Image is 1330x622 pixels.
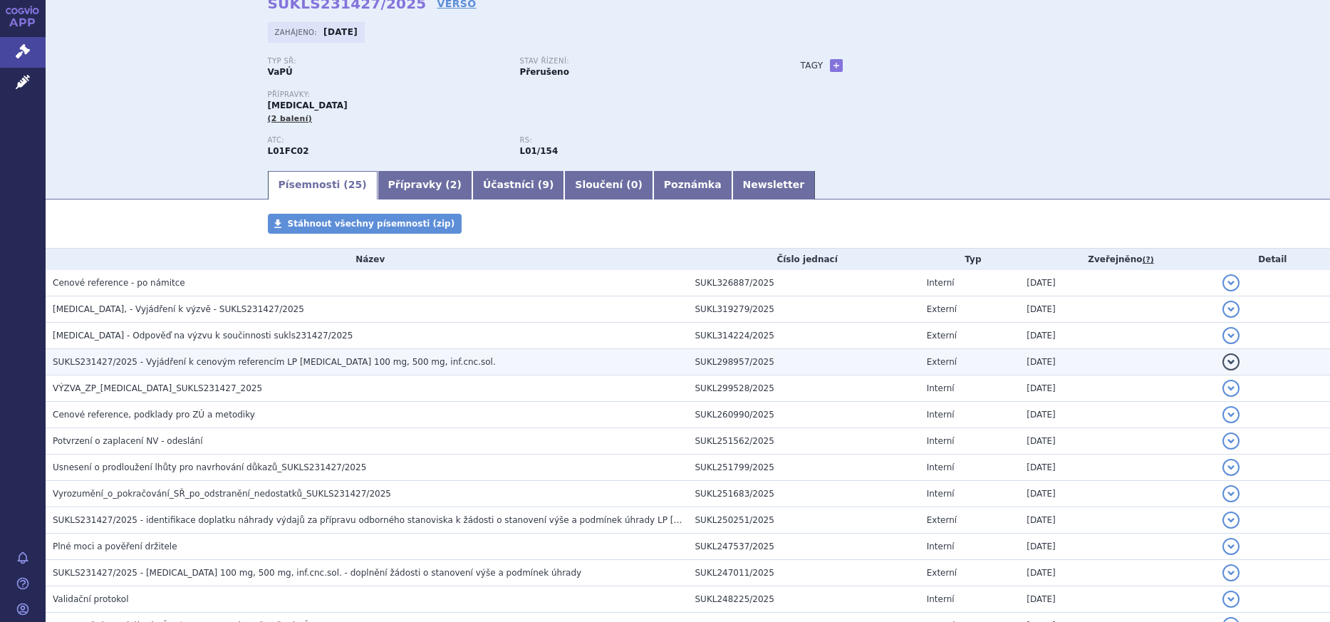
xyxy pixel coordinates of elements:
[927,489,955,499] span: Interní
[1019,375,1215,402] td: [DATE]
[53,331,353,341] span: SARCLISA - Odpověď na výzvu k součinnosti sukls231427/2025
[1222,327,1240,344] button: detail
[53,383,262,393] span: VÝZVA_ZP_SARCLISA_SUKLS231427_2025
[53,489,391,499] span: Vyrozumění_o_pokračování_SŘ_po_odstranění_nedostatků_SUKLS231427/2025
[1222,564,1240,581] button: detail
[268,114,313,123] span: (2 balení)
[1222,274,1240,291] button: detail
[1019,270,1215,296] td: [DATE]
[1222,406,1240,423] button: detail
[920,249,1020,270] th: Typ
[688,560,920,586] td: SUKL247011/2025
[927,541,955,551] span: Interní
[53,568,581,578] span: SUKLS231427/2025 - SARCLISA 100 mg, 500 mg, inf.cnc.sol. - doplnění žádosti o stanovení výše a po...
[1019,402,1215,428] td: [DATE]
[542,179,549,190] span: 9
[53,541,177,551] span: Plné moci a pověření držitele
[927,357,957,367] span: Externí
[1222,432,1240,450] button: detail
[1019,296,1215,323] td: [DATE]
[1222,380,1240,397] button: detail
[927,331,957,341] span: Externí
[268,171,378,199] a: Písemnosti (25)
[268,146,309,156] strong: IZATUXIMAB
[53,357,496,367] span: SUKLS231427/2025 - Vyjádření k cenovým referencím LP SARCLISA 100 mg, 500 mg, inf.cnc.sol.
[653,171,732,199] a: Poznámka
[520,136,758,145] p: RS:
[1019,560,1215,586] td: [DATE]
[564,171,653,199] a: Sloučení (0)
[53,462,366,472] span: Usnesení o prodloužení lhůty pro navrhování důkazů_SUKLS231427/2025
[927,462,955,472] span: Interní
[53,410,255,420] span: Cenové reference, podklady pro ZÚ a metodiky
[688,428,920,455] td: SUKL251562/2025
[688,534,920,560] td: SUKL247537/2025
[1222,538,1240,555] button: detail
[927,304,957,314] span: Externí
[53,304,304,314] span: SARCLISA, - Vyjádření k výzvě - SUKLS231427/2025
[927,515,957,525] span: Externí
[520,146,559,156] strong: izatuximab
[1019,249,1215,270] th: Zveřejněno
[1222,459,1240,476] button: detail
[348,179,362,190] span: 25
[688,586,920,613] td: SUKL248225/2025
[268,90,772,99] p: Přípravky:
[688,455,920,481] td: SUKL251799/2025
[927,383,955,393] span: Interní
[927,410,955,420] span: Interní
[1143,255,1154,265] abbr: (?)
[688,375,920,402] td: SUKL299528/2025
[1222,301,1240,318] button: detail
[927,278,955,288] span: Interní
[688,270,920,296] td: SUKL326887/2025
[688,507,920,534] td: SUKL250251/2025
[1019,507,1215,534] td: [DATE]
[732,171,816,199] a: Newsletter
[688,349,920,375] td: SUKL298957/2025
[631,179,638,190] span: 0
[688,323,920,349] td: SUKL314224/2025
[688,296,920,323] td: SUKL319279/2025
[1019,349,1215,375] td: [DATE]
[268,100,348,110] span: [MEDICAL_DATA]
[1019,323,1215,349] td: [DATE]
[520,57,758,66] p: Stav řízení:
[450,179,457,190] span: 2
[1019,534,1215,560] td: [DATE]
[927,594,955,604] span: Interní
[830,59,843,72] a: +
[801,57,824,74] h3: Tagy
[688,249,920,270] th: Číslo jednací
[472,171,564,199] a: Účastníci (9)
[1215,249,1330,270] th: Detail
[1019,455,1215,481] td: [DATE]
[1222,353,1240,370] button: detail
[1019,481,1215,507] td: [DATE]
[53,594,129,604] span: Validační protokol
[275,26,320,38] span: Zahájeno:
[268,214,462,234] a: Stáhnout všechny písemnosti (zip)
[1222,591,1240,608] button: detail
[268,57,506,66] p: Typ SŘ:
[288,219,455,229] span: Stáhnout všechny písemnosti (zip)
[520,67,569,77] strong: Přerušeno
[688,402,920,428] td: SUKL260990/2025
[1019,586,1215,613] td: [DATE]
[53,436,203,446] span: Potvrzení o zaplacení NV - odeslání
[53,278,185,288] span: Cenové reference - po námitce
[1222,485,1240,502] button: detail
[268,136,506,145] p: ATC:
[927,436,955,446] span: Interní
[1019,428,1215,455] td: [DATE]
[53,515,742,525] span: SUKLS231427/2025 - identifikace doplatku náhrady výdajů za přípravu odborného stanoviska k žádost...
[46,249,688,270] th: Název
[1222,512,1240,529] button: detail
[927,568,957,578] span: Externí
[688,481,920,507] td: SUKL251683/2025
[323,27,358,37] strong: [DATE]
[378,171,472,199] a: Přípravky (2)
[268,67,293,77] strong: VaPÚ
